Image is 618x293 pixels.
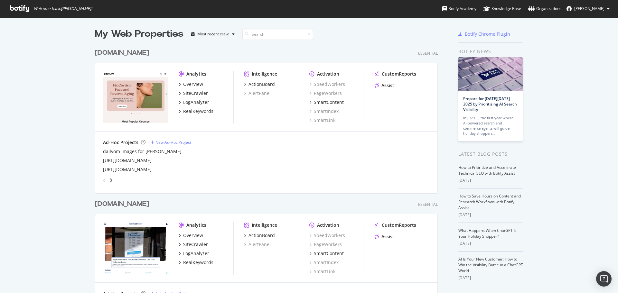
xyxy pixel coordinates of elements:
a: SmartContent [309,99,344,105]
a: How to Save Hours on Content and Research Workflows with Botify Assist [458,193,521,210]
div: In [DATE], the first year where AI-powered search and commerce agents will guide holiday shoppers… [463,115,518,136]
img: medpagetoday.com [103,222,168,274]
a: SpeedWorkers [309,81,345,87]
a: CustomReports [375,222,416,228]
a: [URL][DOMAIN_NAME] [103,166,152,173]
a: SiteCrawler [179,241,208,248]
div: ActionBoard [248,232,275,239]
a: Overview [179,232,203,239]
a: SmartContent [309,250,344,257]
a: dailyom images for [PERSON_NAME] [103,148,182,155]
a: Assist [375,82,394,89]
div: Activation [317,71,339,77]
div: Assist [381,233,394,240]
div: CustomReports [382,71,416,77]
a: SmartLink [309,268,335,275]
a: ActionBoard [244,232,275,239]
div: [DOMAIN_NAME] [95,199,149,209]
a: CustomReports [375,71,416,77]
a: SmartIndex [309,259,339,266]
a: PageWorkers [309,90,342,96]
div: RealKeywords [183,108,213,114]
div: Open Intercom Messenger [596,271,612,287]
button: Most recent crawl [189,29,237,39]
div: Most recent crawl [197,32,229,36]
a: SpeedWorkers [309,232,345,239]
div: Botify news [458,48,523,55]
a: [DOMAIN_NAME] [95,199,152,209]
div: New Ad-Hoc Project [155,140,191,145]
a: PageWorkers [309,241,342,248]
a: AI Is Your New Customer: How to Win the Visibility Battle in a ChatGPT World [458,256,523,273]
img: Prepare for Black Friday 2025 by Prioritizing AI Search Visibility [458,57,523,91]
div: [DATE] [458,178,523,183]
a: [URL][DOMAIN_NAME] [103,157,152,164]
div: [DATE] [458,275,523,281]
a: SmartIndex [309,108,339,114]
div: Essential [418,202,438,207]
div: [DATE] [458,241,523,246]
a: SmartLink [309,117,335,124]
a: LogAnalyzer [179,250,209,257]
div: Organizations [528,5,561,12]
div: ActionBoard [248,81,275,87]
img: dailyom.com [103,71,168,123]
div: angle-right [109,177,113,184]
a: LogAnalyzer [179,99,209,105]
a: [DOMAIN_NAME] [95,48,152,58]
a: RealKeywords [179,108,213,114]
a: Assist [375,233,394,240]
div: CustomReports [382,222,416,228]
div: Activation [317,222,339,228]
div: LogAnalyzer [183,99,209,105]
div: Intelligence [252,71,277,77]
a: What Happens When ChatGPT Is Your Holiday Shopper? [458,228,517,239]
div: Overview [183,232,203,239]
div: SmartContent [314,250,344,257]
div: Latest Blog Posts [458,151,523,158]
div: SmartContent [314,99,344,105]
input: Search [242,29,313,40]
a: Overview [179,81,203,87]
a: How to Prioritize and Accelerate Technical SEO with Botify Assist [458,165,516,176]
div: Analytics [186,222,206,228]
button: [PERSON_NAME] [561,4,615,14]
div: Overview [183,81,203,87]
a: New Ad-Hoc Project [151,140,191,145]
div: My Web Properties [95,28,183,41]
div: Essential [418,50,438,56]
div: LogAnalyzer [183,250,209,257]
div: Analytics [186,71,206,77]
div: Knowledge Base [483,5,521,12]
a: Prepare for [DATE][DATE] 2025 by Prioritizing AI Search Visibility [463,96,517,112]
a: AlertPanel [244,241,271,248]
div: [DATE] [458,212,523,218]
span: Bill Elward [574,6,604,11]
div: Assist [381,82,394,89]
div: SiteCrawler [183,90,208,96]
a: SiteCrawler [179,90,208,96]
div: Ad-Hoc Projects [103,139,138,146]
div: Botify Chrome Plugin [465,31,510,37]
div: Botify Academy [442,5,476,12]
a: Botify Chrome Plugin [458,31,510,37]
div: [DOMAIN_NAME] [95,48,149,58]
a: ActionBoard [244,81,275,87]
div: SiteCrawler [183,241,208,248]
div: RealKeywords [183,259,213,266]
a: AlertPanel [244,90,271,96]
a: RealKeywords [179,259,213,266]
